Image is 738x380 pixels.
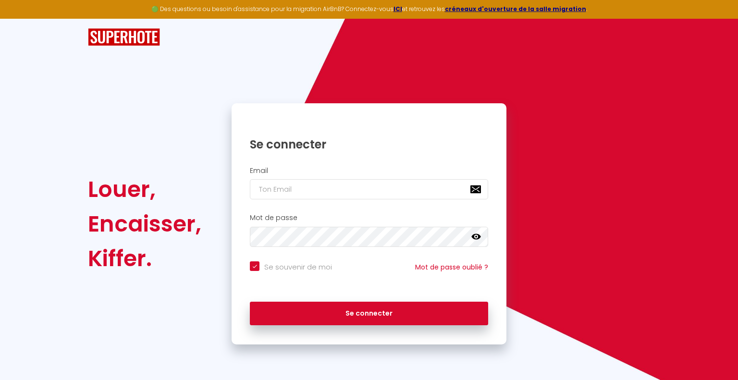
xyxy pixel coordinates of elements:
div: Kiffer. [88,241,201,276]
div: Encaisser, [88,207,201,241]
a: créneaux d'ouverture de la salle migration [445,5,586,13]
button: Se connecter [250,302,488,326]
a: Mot de passe oublié ? [415,262,488,272]
div: Louer, [88,172,201,207]
input: Ton Email [250,179,488,199]
h1: Se connecter [250,137,488,152]
h2: Email [250,167,488,175]
a: ICI [394,5,402,13]
h2: Mot de passe [250,214,488,222]
img: SuperHote logo [88,28,160,46]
